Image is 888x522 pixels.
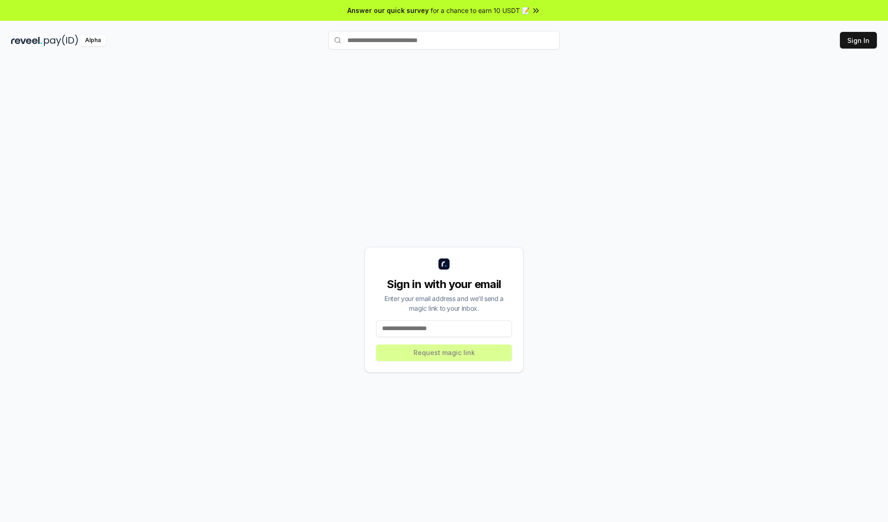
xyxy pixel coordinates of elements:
img: reveel_dark [11,35,42,46]
button: Sign In [840,32,877,49]
div: Sign in with your email [376,277,512,292]
span: for a chance to earn 10 USDT 📝 [431,6,530,15]
div: Enter your email address and we’ll send a magic link to your inbox. [376,294,512,313]
div: Alpha [80,35,106,46]
span: Answer our quick survey [347,6,429,15]
img: logo_small [438,258,450,270]
img: pay_id [44,35,78,46]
